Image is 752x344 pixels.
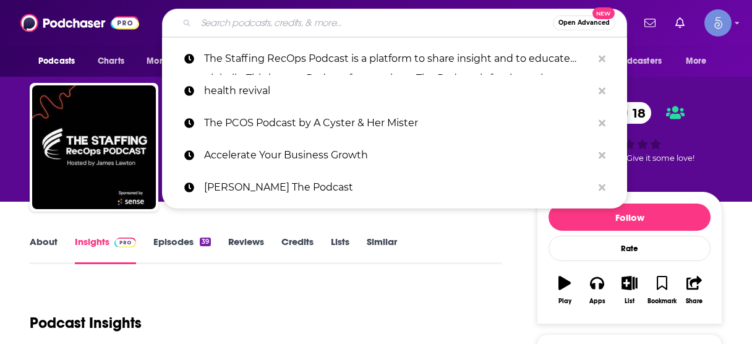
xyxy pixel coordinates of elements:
[162,139,627,171] a: Accelerate Your Business Growth
[639,12,660,33] a: Show notifications dropdown
[625,298,634,305] div: List
[138,49,207,73] button: open menu
[537,94,722,171] div: verified Badge18Good podcast? Give it some love!
[20,11,139,35] img: Podchaser - Follow, Share and Rate Podcasts
[204,75,592,107] p: health revival
[589,298,605,305] div: Apps
[204,43,592,75] p: The Staffing RecOps Podcast is a platform to share insight and to educate globally. This is not a...
[281,236,314,264] a: Credits
[677,49,722,73] button: open menu
[613,268,646,312] button: List
[549,268,581,312] button: Play
[204,171,592,204] p: Sarah Fader The Podcast
[565,153,694,163] span: Good podcast? Give it some love!
[549,204,711,231] button: Follow
[704,9,732,37] img: User Profile
[147,53,190,70] span: Monitoring
[704,9,732,37] span: Logged in as Spiral5-G1
[620,102,652,124] span: 18
[162,9,627,37] div: Search podcasts, credits, & more...
[30,49,91,73] button: open menu
[704,9,732,37] button: Show profile menu
[670,12,690,33] a: Show notifications dropdown
[549,236,711,261] div: Rate
[594,49,680,73] button: open menu
[204,107,592,139] p: The PCOS Podcast by A Cyster & Her Mister
[204,139,592,171] p: Accelerate Your Business Growth
[558,298,571,305] div: Play
[98,53,124,70] span: Charts
[30,314,142,332] h1: Podcast Insights
[162,75,627,107] a: health revival
[162,107,627,139] a: The PCOS Podcast by A Cyster & Her Mister
[162,171,627,204] a: [PERSON_NAME] The Podcast
[608,102,652,124] a: 18
[647,298,677,305] div: Bookmark
[592,7,615,19] span: New
[114,238,136,247] img: Podchaser Pro
[646,268,678,312] button: Bookmark
[30,236,58,264] a: About
[331,236,349,264] a: Lists
[75,236,136,264] a: InsightsPodchaser Pro
[32,85,156,209] img: The Staffing RecOps Podcast
[686,298,703,305] div: Share
[367,236,397,264] a: Similar
[228,236,264,264] a: Reviews
[162,43,627,75] a: The Staffing RecOps Podcast is a platform to share insight and to educate globally. This is not a...
[196,13,553,33] input: Search podcasts, credits, & more...
[558,20,610,26] span: Open Advanced
[38,53,75,70] span: Podcasts
[553,15,615,30] button: Open AdvancedNew
[581,268,613,312] button: Apps
[602,53,662,70] span: For Podcasters
[90,49,132,73] a: Charts
[686,53,707,70] span: More
[153,236,211,264] a: Episodes39
[200,238,211,246] div: 39
[678,268,711,312] button: Share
